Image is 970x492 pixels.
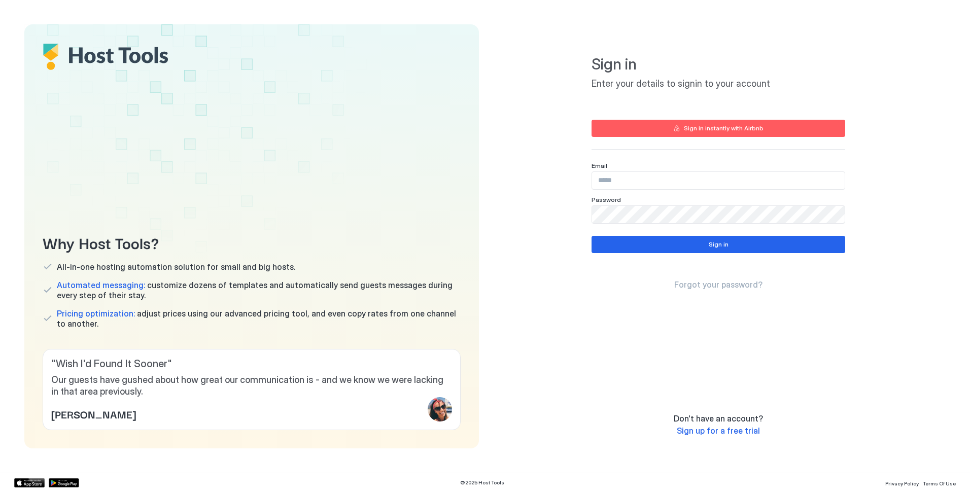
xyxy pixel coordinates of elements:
span: © 2025 Host Tools [460,479,504,486]
div: Sign in instantly with Airbnb [684,124,764,133]
div: profile [428,397,452,421]
span: All-in-one hosting automation solution for small and big hosts. [57,262,295,272]
iframe: Intercom live chat [10,458,34,482]
span: Password [592,196,621,203]
span: Privacy Policy [885,480,919,486]
a: App Store [14,478,45,487]
span: " Wish I'd Found It Sooner " [51,358,452,370]
input: Input Field [592,206,845,223]
a: Privacy Policy [885,477,919,488]
span: Don't have an account? [674,413,763,424]
a: Terms Of Use [923,477,956,488]
span: Enter your details to signin to your account [592,78,845,90]
span: Terms Of Use [923,480,956,486]
a: Google Play Store [49,478,79,487]
a: Forgot your password? [674,279,763,290]
input: Input Field [592,172,845,189]
button: Sign in instantly with Airbnb [592,120,845,137]
span: customize dozens of templates and automatically send guests messages during every step of their s... [57,280,461,300]
span: Our guests have gushed about how great our communication is - and we know we were lacking in that... [51,374,452,397]
span: Sign in [592,55,845,74]
span: Automated messaging: [57,280,145,290]
div: Sign in [709,240,729,249]
span: Pricing optimization: [57,308,135,319]
span: Email [592,162,607,169]
button: Sign in [592,236,845,253]
a: Sign up for a free trial [677,426,760,436]
span: Why Host Tools? [43,231,461,254]
span: [PERSON_NAME] [51,406,136,421]
span: adjust prices using our advanced pricing tool, and even copy rates from one channel to another. [57,308,461,329]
